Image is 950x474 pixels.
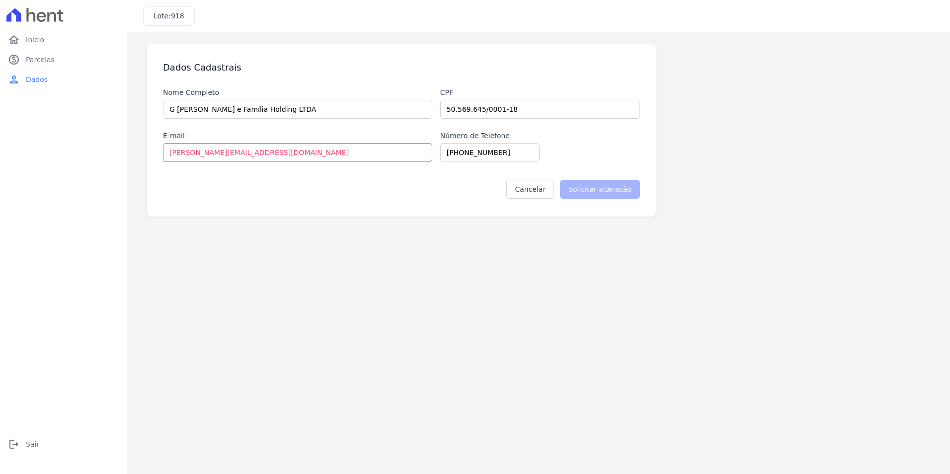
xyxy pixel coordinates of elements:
i: home [8,34,20,46]
span: Parcelas [26,55,55,65]
span: Início [26,35,44,45]
span: Dados [26,75,48,84]
i: person [8,74,20,85]
i: paid [8,54,20,66]
a: personDados [4,70,123,89]
label: Cpf [440,87,640,98]
input: Solicitar alteração [560,180,640,199]
h3: Dados Cadastrais [163,62,241,74]
label: Nome Completo [163,87,432,98]
label: E-mail [163,131,432,141]
a: Cancelar [506,180,554,199]
i: logout [8,438,20,450]
label: Número de Telefone [440,131,510,141]
h3: Lote: [154,11,184,21]
span: Sair [26,439,39,449]
a: homeInício [4,30,123,50]
a: logoutSair [4,434,123,454]
a: paidParcelas [4,50,123,70]
span: 918 [171,12,184,20]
